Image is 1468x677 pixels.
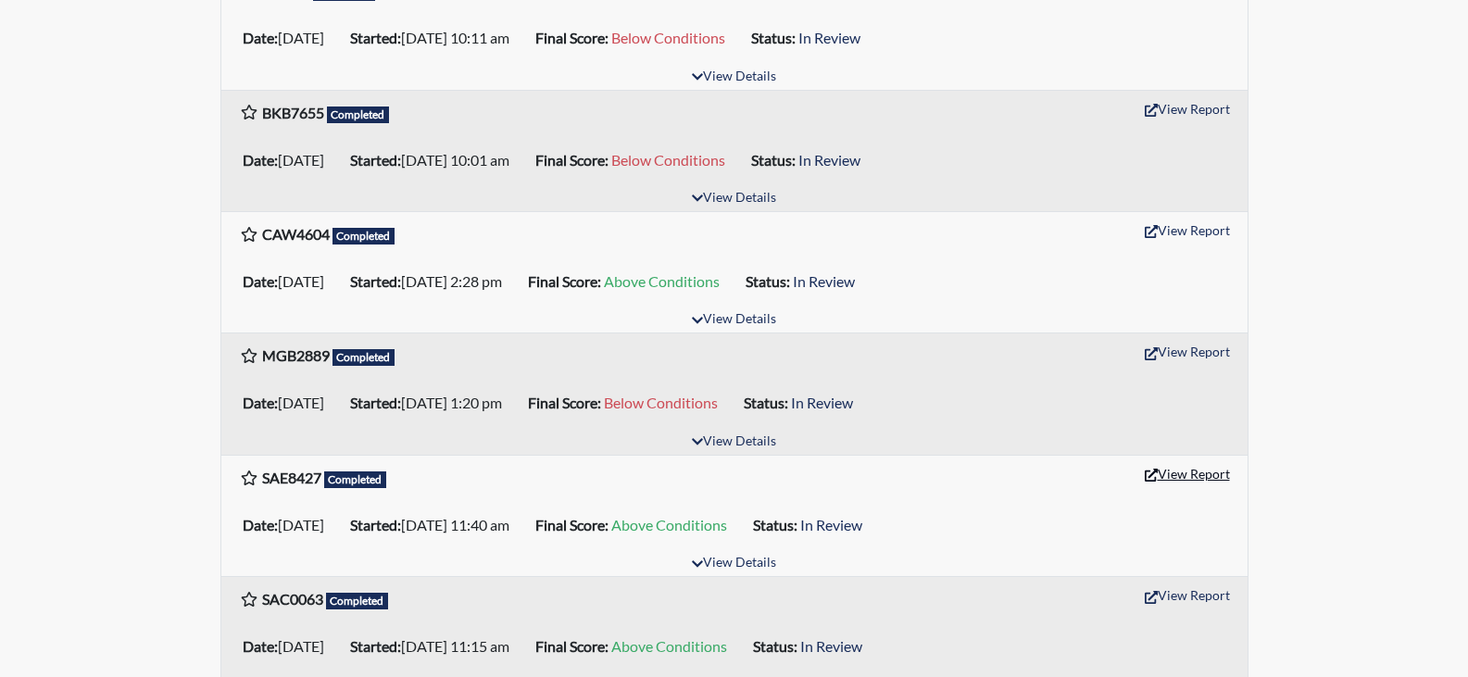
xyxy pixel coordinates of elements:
span: Below Conditions [611,151,725,169]
li: [DATE] [235,388,343,418]
span: Above Conditions [611,516,727,533]
span: Completed [324,471,387,488]
b: Date: [243,272,278,290]
b: Date: [243,516,278,533]
span: Completed [332,228,395,244]
li: [DATE] 10:01 am [343,145,528,175]
b: SAE8427 [262,469,321,486]
b: Final Score: [528,394,601,411]
button: View Details [684,551,784,576]
span: In Review [800,637,862,655]
button: View Report [1136,94,1238,123]
span: In Review [793,272,855,290]
span: In Review [798,29,860,46]
b: Date: [243,151,278,169]
b: Status: [753,637,797,655]
b: Final Score: [535,29,609,46]
b: Started: [350,29,401,46]
span: Completed [332,349,395,366]
b: Started: [350,151,401,169]
span: In Review [800,516,862,533]
button: View Report [1136,337,1238,366]
b: Date: [243,394,278,411]
li: [DATE] 11:40 am [343,510,528,540]
li: [DATE] 1:20 pm [343,388,521,418]
span: In Review [798,151,860,169]
span: Completed [326,593,389,609]
b: Status: [744,394,788,411]
b: Final Score: [528,272,601,290]
b: Date: [243,29,278,46]
b: Status: [751,151,796,169]
button: View Details [684,430,784,455]
button: View Details [684,186,784,211]
span: In Review [791,394,853,411]
li: [DATE] 11:15 am [343,632,528,661]
b: Started: [350,637,401,655]
b: Final Score: [535,151,609,169]
span: Below Conditions [611,29,725,46]
b: MGB2889 [262,346,330,364]
button: View Details [684,65,784,90]
b: Final Score: [535,516,609,533]
span: Completed [327,107,390,123]
b: Date: [243,637,278,655]
span: Above Conditions [604,272,720,290]
span: Below Conditions [604,394,718,411]
span: Above Conditions [611,637,727,655]
li: [DATE] [235,23,343,53]
button: View Details [684,307,784,332]
b: Status: [753,516,797,533]
button: View Report [1136,459,1238,488]
li: [DATE] [235,632,343,661]
b: Started: [350,516,401,533]
b: Started: [350,394,401,411]
b: Status: [746,272,790,290]
li: [DATE] [235,510,343,540]
b: Status: [751,29,796,46]
button: View Report [1136,581,1238,609]
b: CAW4604 [262,225,330,243]
b: Final Score: [535,637,609,655]
b: BKB7655 [262,104,324,121]
li: [DATE] [235,145,343,175]
button: View Report [1136,216,1238,244]
b: Started: [350,272,401,290]
li: [DATE] [235,267,343,296]
li: [DATE] 10:11 am [343,23,528,53]
b: SAC0063 [262,590,323,608]
li: [DATE] 2:28 pm [343,267,521,296]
